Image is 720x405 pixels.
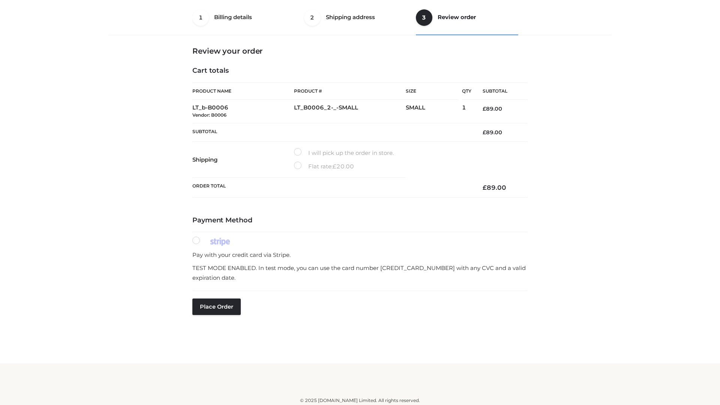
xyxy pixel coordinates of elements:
th: Product # [294,82,406,100]
p: TEST MODE ENABLED. In test mode, you can use the card number [CREDIT_CARD_NUMBER] with any CVC an... [192,263,528,282]
span: £ [483,184,487,191]
td: LT_B0006_2-_-SMALL [294,100,406,123]
label: Flat rate: [294,162,354,171]
h4: Payment Method [192,216,528,225]
bdi: 89.00 [483,105,502,112]
bdi: 20.00 [333,163,354,170]
h4: Cart totals [192,67,528,75]
label: I will pick up the order in store. [294,148,394,158]
span: £ [483,105,486,112]
bdi: 89.00 [483,129,502,136]
th: Size [406,83,458,100]
th: Order Total [192,178,471,198]
td: LT_b-B0006 [192,100,294,123]
bdi: 89.00 [483,184,506,191]
span: £ [483,129,486,136]
p: Pay with your credit card via Stripe. [192,250,528,260]
th: Product Name [192,82,294,100]
th: Shipping [192,142,294,178]
td: SMALL [406,100,462,123]
th: Qty [462,82,471,100]
h3: Review your order [192,46,528,55]
button: Place order [192,298,241,315]
th: Subtotal [192,123,471,141]
div: © 2025 [DOMAIN_NAME] Limited. All rights reserved. [111,397,609,404]
td: 1 [462,100,471,123]
th: Subtotal [471,83,528,100]
small: Vendor: B0006 [192,112,226,118]
span: £ [333,163,336,170]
